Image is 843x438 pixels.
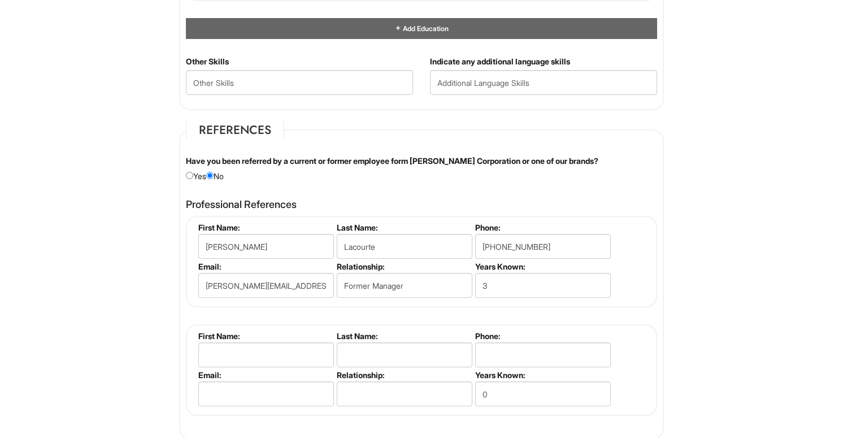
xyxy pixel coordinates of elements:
[394,24,449,33] a: Add Education
[475,262,609,271] label: Years Known:
[186,56,229,67] label: Other Skills
[337,331,471,341] label: Last Name:
[475,370,609,380] label: Years Known:
[475,223,609,232] label: Phone:
[337,223,471,232] label: Last Name:
[186,70,413,95] input: Other Skills
[177,155,666,182] div: Yes No
[402,24,449,33] span: Add Education
[198,331,332,341] label: First Name:
[186,122,284,138] legend: References
[198,370,332,380] label: Email:
[186,155,598,167] label: Have you been referred by a current or former employee form [PERSON_NAME] Corporation or one of o...
[186,199,657,210] h4: Professional References
[337,262,471,271] label: Relationship:
[198,262,332,271] label: Email:
[430,56,570,67] label: Indicate any additional language skills
[475,331,609,341] label: Phone:
[430,70,657,95] input: Additional Language Skills
[337,370,471,380] label: Relationship:
[198,223,332,232] label: First Name:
